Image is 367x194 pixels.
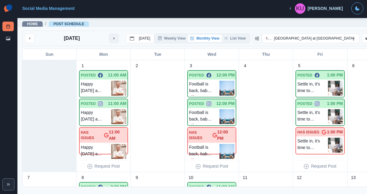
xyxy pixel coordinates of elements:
[23,49,77,60] div: Sun
[243,175,248,181] p: 11
[266,35,272,41] img: 190190341029631
[308,6,343,11] div: [PERSON_NAME]
[131,49,185,60] div: Tue
[328,81,343,96] img: jybnhvcor0gh9wlwiipb
[108,72,126,78] p: 11:00 AM
[126,34,154,43] button: go to today
[244,63,246,69] p: 4
[95,163,120,169] p: Request Post
[239,49,293,60] div: Thu
[188,175,193,181] p: 10
[27,22,38,26] a: Home
[351,2,363,14] button: Toggle Mode
[25,34,35,43] button: previous month
[81,101,96,106] p: POSTED
[328,138,343,153] img: jybnhvcor0gh9wlwiipb
[108,100,126,107] p: 11:00 AM
[298,63,301,69] p: 5
[109,34,119,43] button: next month
[190,63,192,69] p: 3
[136,63,138,69] p: 2
[216,184,234,190] p: 11:00 AM
[110,184,126,190] p: 3:00 PM
[297,73,312,78] p: POSTED
[185,49,239,60] div: Wed
[156,35,188,42] button: Weekly View
[22,21,89,27] nav: breadcrumb
[327,129,343,135] p: 1:00 PM
[203,163,228,169] p: Request Post
[297,175,302,181] p: 12
[189,109,219,124] p: Football is back, baby. 🏈 Our [GEOGRAPHIC_DATA] is just minutes away from @riceecclesstadium, hom...
[81,109,111,124] p: Happy [DATE] and [GEOGRAPHIC_DATA] Employee Day from the family at [GEOGRAPHIC_DATA] at [GEOGRAPH...
[252,34,262,43] button: Change View Order
[111,144,126,159] img: muzdrajg4xvuw7yqsypa
[189,101,204,106] p: POSTED
[77,49,131,60] div: Mon
[2,34,14,43] a: Media Library
[219,144,234,159] img: vzldkz5ch8pz5iunxmb4
[297,101,312,106] p: POSTED
[81,184,96,190] p: POSTED
[328,109,343,124] img: jybnhvcor0gh9wlwiipb
[81,63,84,69] p: 1
[64,35,80,42] p: [DATE]
[189,184,204,190] p: POSTED
[189,144,219,159] p: Football is back, baby. 🏈 Our [GEOGRAPHIC_DATA] is just minutes away from @riceecclesstadium, hom...
[283,2,348,14] button: [PERSON_NAME]
[351,175,356,181] p: 13
[189,81,219,96] p: Football is back, baby. 🏈 Our [GEOGRAPHIC_DATA] is just minutes away from @RiceEcclesStadium, hom...
[81,73,96,78] p: POSTED
[222,35,248,42] button: List View
[189,130,210,141] p: HAS ISSUES
[189,73,204,78] p: POSTED
[2,22,14,31] a: Post Schedule
[81,144,111,159] p: Happy [DATE] and [GEOGRAPHIC_DATA] Employee Day from the family at [GEOGRAPHIC_DATA] at [GEOGRAPH...
[216,72,235,78] p: 12:00 PM
[27,175,30,181] p: 7
[217,129,235,142] p: 12:00 PM
[219,109,234,124] img: vzldkz5ch8pz5iunxmb4
[81,175,84,181] p: 8
[188,35,222,42] button: Monthly View
[327,100,343,107] p: 1:00 PM
[327,72,343,78] p: 1:00 PM
[136,175,138,181] p: 9
[45,21,46,27] span: /
[2,178,14,190] button: Expand
[293,49,347,60] div: Fri
[111,109,126,124] img: muzdrajg4xvuw7yqsypa
[297,81,328,96] p: Settle in, it's time to save. With [GEOGRAPHIC_DATA] at [GEOGRAPHIC_DATA]'s "Save on 5+ Nights" o...
[216,100,235,107] p: 12:00 PM
[297,109,328,124] p: Settle in, it's time to save. With [GEOGRAPHIC_DATA] at [GEOGRAPHIC_DATA]'s "Save on 5+ Nights" o...
[54,22,84,26] a: Post Schedule
[81,81,111,96] p: Happy [DATE] and [GEOGRAPHIC_DATA] Employee Day from the family at [GEOGRAPHIC_DATA] at [GEOGRAPH...
[296,1,304,16] div: Kayla Uribe
[219,81,234,96] img: vzldkz5ch8pz5iunxmb4
[311,163,336,169] p: Request Post
[22,6,75,11] a: Social Media Management
[109,129,126,142] p: 11:00 AM
[139,36,150,40] p: [DATE]
[297,138,328,153] p: Settle in, it's time to save. With [GEOGRAPHIC_DATA] at [GEOGRAPHIC_DATA]'s "Save on 5+ Nights" o...
[297,130,319,135] p: HAS ISSUES
[262,34,359,43] button: [GEOGRAPHIC_DATA] at [GEOGRAPHIC_DATA]
[111,81,126,96] img: muzdrajg4xvuw7yqsypa
[81,130,102,141] p: HAS ISSUES
[352,63,355,69] p: 6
